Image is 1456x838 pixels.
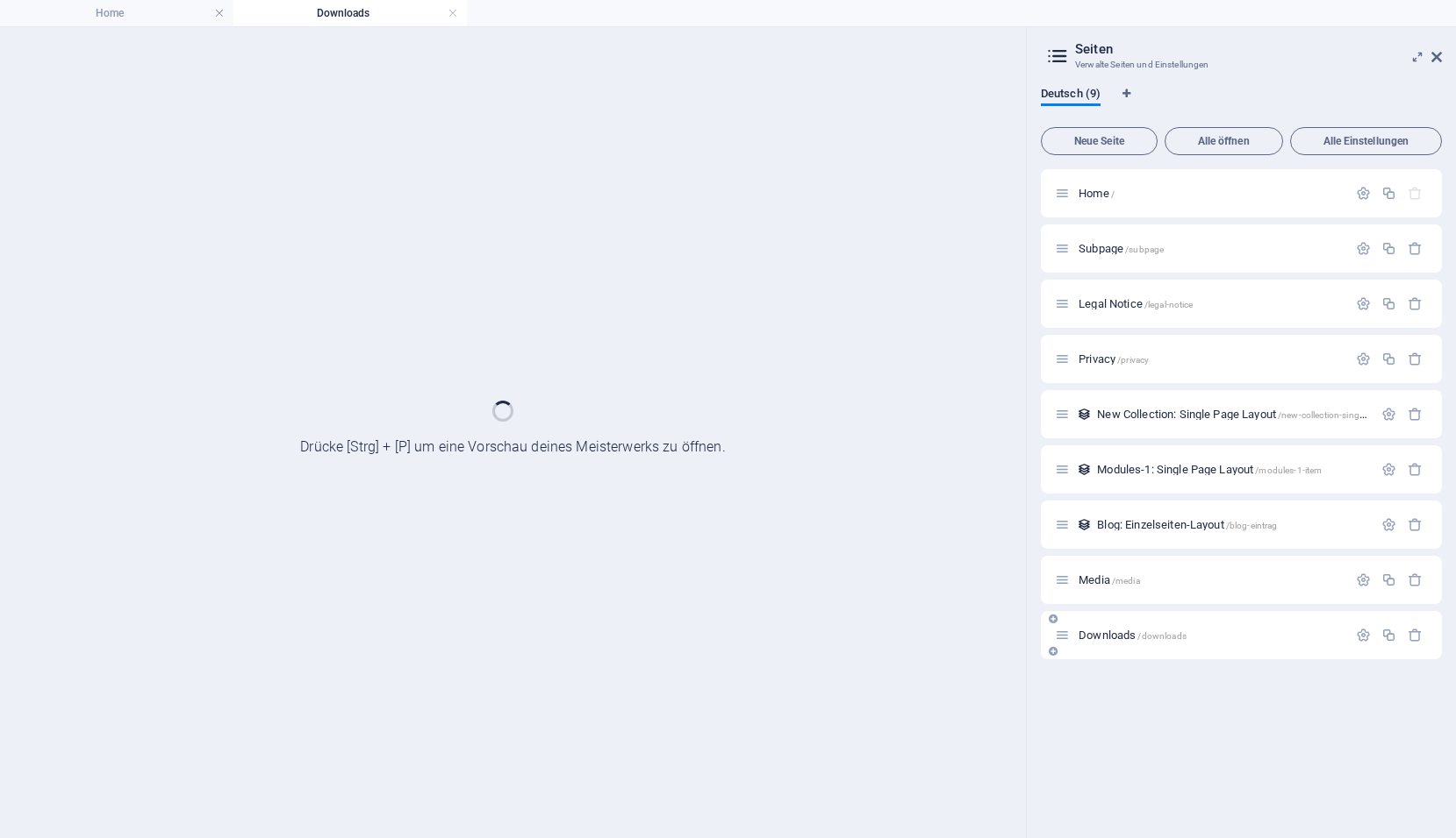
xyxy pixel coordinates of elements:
[1041,87,1442,120] div: Sprachen-Tabs
[1111,189,1115,199] span: /
[1226,521,1278,530] span: /blog-eintrag
[1097,408,1415,421] span: Klick, um Seite zu öffnen
[1173,136,1275,146] span: Alle öffnen
[1408,352,1423,366] div: Entfernen
[1408,628,1423,643] div: Entfernen
[1041,83,1101,108] span: Deutsch (9)
[1278,410,1416,420] span: /new-collection-single-page-layout
[1073,298,1347,309] div: Legal Notice/legal-notice
[1079,573,1140,586] span: Klick, um Seite zu öffnen
[1079,352,1149,366] span: Klick, um Seite zu öffnen
[1356,241,1371,256] div: Einstellungen
[1075,57,1407,73] h3: Verwalte Seiten und Einstellungen
[1408,462,1423,477] div: Entfernen
[1097,518,1277,531] span: Klick, um Seite zu öffnen
[1381,186,1396,201] div: Duplizieren
[1381,241,1396,256] div: Duplizieren
[1079,187,1115,200] span: Klick, um Seite zu öffnen
[1097,463,1322,476] span: Klick, um Seite zu öffnen
[1079,628,1187,642] span: Klick, um Seite zu öffnen
[1356,628,1371,643] div: Einstellungen
[1408,572,1423,587] div: Entfernen
[1137,631,1186,641] span: /downloads
[1077,407,1092,422] div: Dieses Layout wird als Template für alle Einträge dieser Collection genutzt (z.B. ein Blog Post)....
[1381,462,1396,477] div: Einstellungen
[1125,245,1164,254] span: /subpage
[1408,186,1423,201] div: Die Startseite kann nicht gelöscht werden
[1165,127,1283,155] button: Alle öffnen
[1356,572,1371,587] div: Einstellungen
[1408,407,1423,422] div: Entfernen
[1079,297,1193,310] span: Klick, um Seite zu öffnen
[1079,242,1164,255] span: Klick, um Seite zu öffnen
[1092,519,1373,530] div: Blog: Einzelseiten-Layout/blog-eintrag
[1381,296,1396,311] div: Duplizieren
[1356,186,1371,201] div: Einstellungen
[1077,462,1092,477] div: Dieses Layout wird als Template für alle Einträge dieser Collection genutzt (z.B. ein Blog Post)....
[1408,517,1423,532] div: Entfernen
[1092,408,1373,420] div: New Collection: Single Page Layout/new-collection-single-page-layout
[1381,407,1396,422] div: Einstellungen
[1073,353,1347,365] div: Privacy/privacy
[1073,188,1347,199] div: Home/
[1381,352,1396,366] div: Duplizieren
[1112,576,1140,586] span: /media
[233,4,467,23] h4: Downloads
[1073,629,1347,641] div: Downloads/downloads
[1092,464,1373,475] div: Modules-1: Single Page Layout/modules-1-item
[1356,352,1371,366] div: Einstellungen
[1408,241,1423,256] div: Entfernen
[1075,41,1442,57] h2: Seiten
[1073,574,1347,586] div: Media/media
[1381,572,1396,587] div: Duplizieren
[1381,517,1396,532] div: Einstellungen
[1381,628,1396,643] div: Duplizieren
[1356,296,1371,311] div: Einstellungen
[1298,136,1434,146] span: Alle Einstellungen
[1408,296,1423,311] div: Entfernen
[1073,243,1347,254] div: Subpage/subpage
[1144,300,1194,309] span: /legal-notice
[1049,136,1150,146] span: Neue Seite
[1290,127,1442,155] button: Alle Einstellungen
[1077,517,1092,532] div: Dieses Layout wird als Template für alle Einträge dieser Collection genutzt (z.B. ein Blog Post)....
[1041,127,1158,155] button: Neue Seite
[1255,465,1322,475] span: /modules-1-item
[1117,355,1149,365] span: /privacy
